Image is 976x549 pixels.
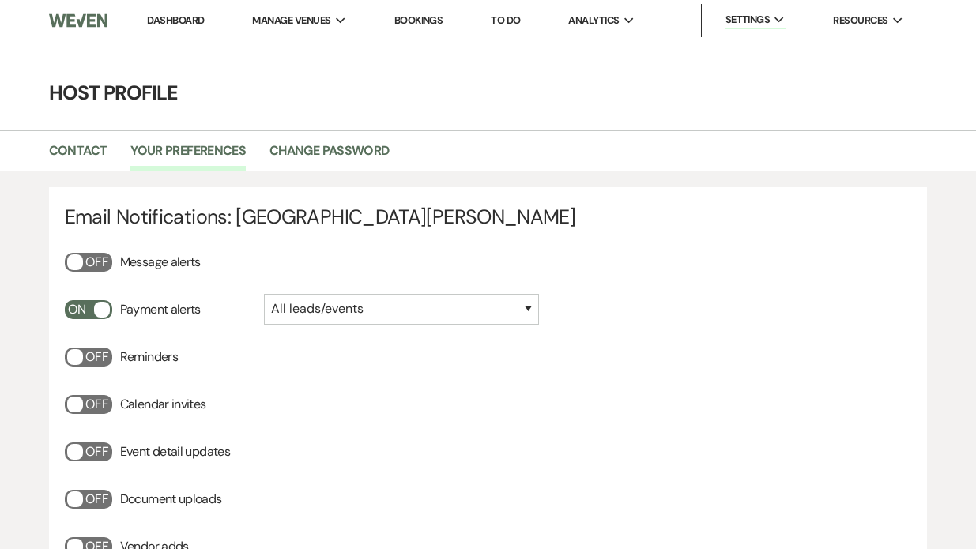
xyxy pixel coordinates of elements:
a: Change Password [269,141,389,171]
button: On [65,300,112,319]
a: Contact [49,141,107,171]
img: Weven Logo [49,4,107,37]
a: Your Preferences [130,141,246,171]
div: Reminders [65,348,248,389]
div: Calendar invites [65,395,248,436]
button: Off [65,442,112,461]
div: Payment alerts [65,300,248,341]
button: Off [65,490,112,509]
span: Analytics [568,13,619,28]
h4: Email Notifications: [GEOGRAPHIC_DATA][PERSON_NAME] [65,203,912,231]
span: Resources [833,13,887,28]
span: Settings [725,12,771,28]
a: To Do [491,13,520,27]
div: Event detail updates [65,442,248,483]
button: Off [65,253,112,272]
button: Off [65,348,112,367]
div: Document uploads [65,490,248,531]
a: Dashboard [147,13,204,27]
span: Manage Venues [252,13,330,28]
a: Bookings [394,13,443,27]
button: Off [65,395,112,414]
div: Message alerts [65,253,248,294]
